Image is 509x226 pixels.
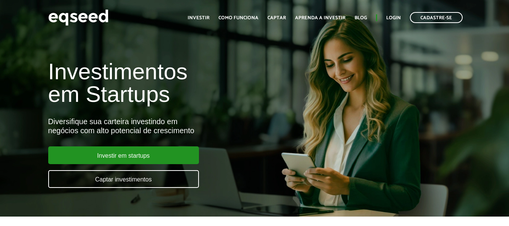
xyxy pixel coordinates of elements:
[188,15,209,20] a: Investir
[295,15,345,20] a: Aprenda a investir
[410,12,463,23] a: Cadastre-se
[386,15,401,20] a: Login
[219,15,258,20] a: Como funciona
[48,8,109,28] img: EqSeed
[48,117,292,135] div: Diversifique sua carteira investindo em negócios com alto potencial de crescimento
[48,60,292,106] h1: Investimentos em Startups
[48,146,199,164] a: Investir em startups
[355,15,367,20] a: Blog
[48,170,199,188] a: Captar investimentos
[267,15,286,20] a: Captar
